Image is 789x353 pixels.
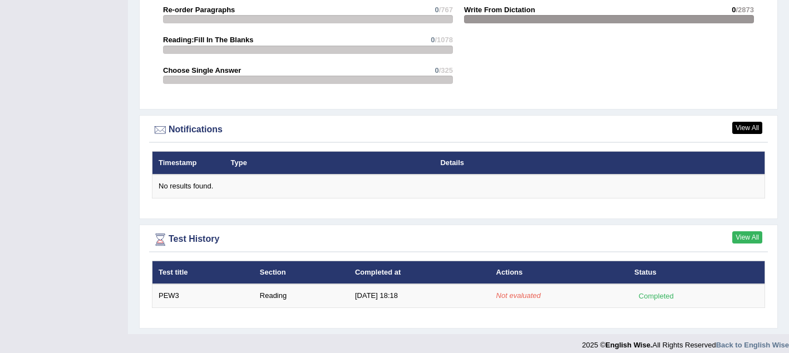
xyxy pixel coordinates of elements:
[434,151,698,175] th: Details
[634,290,678,302] div: Completed
[736,6,754,14] span: /2873
[152,231,765,248] div: Test History
[163,6,235,14] strong: Re-order Paragraphs
[152,151,225,175] th: Timestamp
[254,261,349,284] th: Section
[464,6,535,14] strong: Write From Dictation
[159,181,758,192] div: No results found.
[732,122,762,134] a: View All
[490,261,628,284] th: Actions
[163,36,254,44] strong: Reading:Fill In The Blanks
[496,291,541,300] em: Not evaluated
[605,341,652,349] strong: English Wise.
[439,66,453,74] span: /325
[163,66,241,74] strong: Choose Single Answer
[732,231,762,243] a: View All
[732,6,736,14] span: 0
[628,261,765,284] th: Status
[439,6,453,14] span: /767
[349,261,490,284] th: Completed at
[431,36,435,44] span: 0
[582,334,789,350] div: 2025 © All Rights Reserved
[435,6,438,14] span: 0
[435,36,453,44] span: /1078
[254,284,349,307] td: Reading
[152,284,254,307] td: PEW3
[349,284,490,307] td: [DATE] 18:18
[152,261,254,284] th: Test title
[716,341,789,349] a: Back to English Wise
[225,151,435,175] th: Type
[435,66,438,74] span: 0
[152,122,765,138] div: Notifications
